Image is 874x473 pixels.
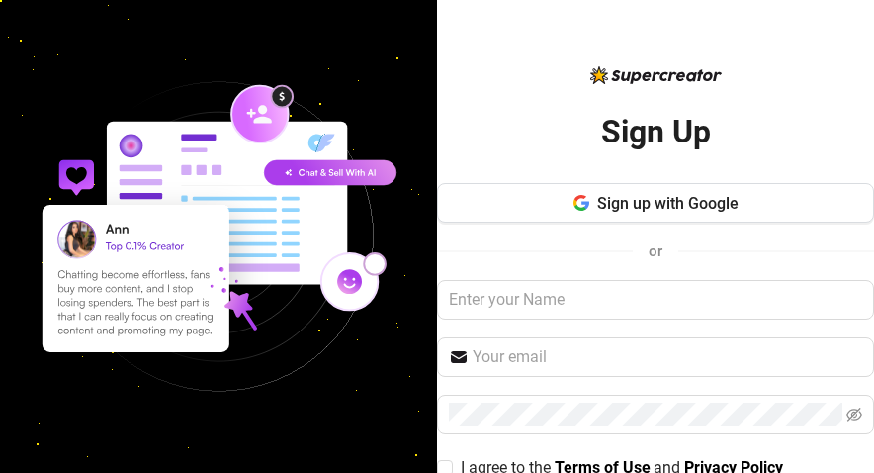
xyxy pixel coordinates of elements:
span: Sign up with Google [597,194,739,213]
img: logo-BBDzfeDw.svg [590,66,722,84]
h2: Sign Up [601,112,711,152]
input: Your email [473,345,862,369]
button: Sign up with Google [437,183,874,223]
input: Enter your Name [437,280,874,320]
span: or [649,242,662,260]
span: eye-invisible [846,407,862,423]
